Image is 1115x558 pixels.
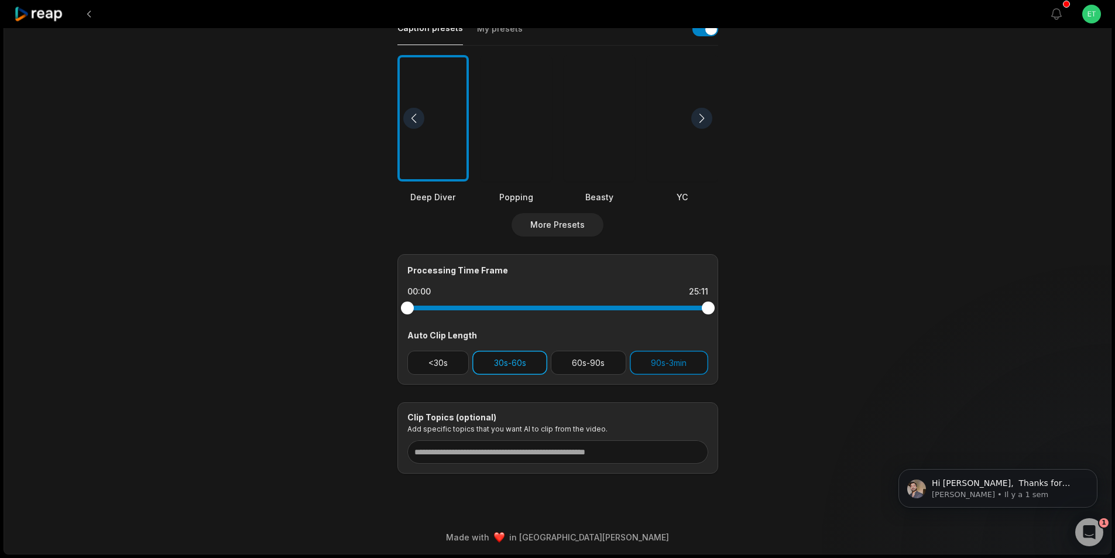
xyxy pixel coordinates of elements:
[512,213,603,237] button: More Presets
[689,286,708,297] div: 25:11
[630,351,708,375] button: 90s-3min
[1075,518,1103,546] iframe: Intercom live chat
[397,22,463,45] button: Caption presets
[551,351,626,375] button: 60s-90s
[407,329,708,341] div: Auto Clip Length
[15,531,1100,543] div: Made with in [GEOGRAPHIC_DATA][PERSON_NAME]
[472,351,547,375] button: 30s-60s
[407,425,708,433] p: Add specific topics that you want AI to clip from the video.
[407,286,431,297] div: 00:00
[564,191,635,203] div: Beasty
[407,351,469,375] button: <30s
[881,444,1115,526] iframe: Intercom notifications message
[407,264,708,276] div: Processing Time Frame
[397,191,469,203] div: Deep Diver
[477,23,523,45] button: My presets
[494,532,505,543] img: heart emoji
[1099,518,1109,528] span: 1
[407,412,708,423] div: Clip Topics (optional)
[481,191,552,203] div: Popping
[647,191,718,203] div: YC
